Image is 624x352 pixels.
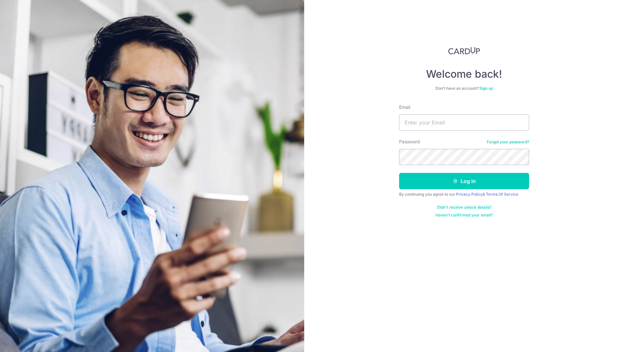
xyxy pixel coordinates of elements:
label: Email [399,104,410,111]
a: Haven't confirmed your email? [435,213,493,218]
label: Password [399,138,420,145]
img: CardUp Logo [448,47,480,55]
a: Terms Of Service [486,192,518,197]
a: Didn't receive unlock details? [437,205,491,210]
input: Enter your Email [399,114,529,131]
button: Log in [399,173,529,189]
h4: Welcome back! [399,68,529,81]
div: Don’t have an account? [399,86,529,91]
a: Sign up [479,86,493,91]
div: By continuing you agree to our & [399,192,529,197]
a: Forgot your password? [487,139,529,145]
a: Privacy Policy [456,192,483,197]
